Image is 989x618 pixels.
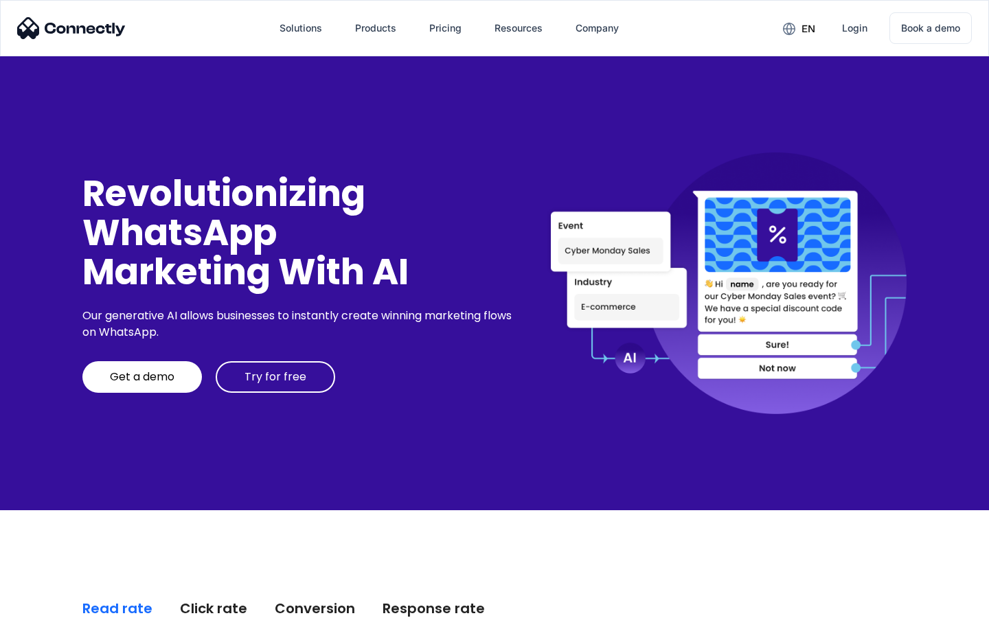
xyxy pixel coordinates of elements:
div: Our generative AI allows businesses to instantly create winning marketing flows on WhatsApp. [82,308,516,341]
div: Response rate [383,599,485,618]
a: Book a demo [889,12,972,44]
a: Try for free [216,361,335,393]
a: Pricing [418,12,473,45]
div: Read rate [82,599,152,618]
a: Login [831,12,878,45]
div: Try for free [245,370,306,384]
div: en [802,19,815,38]
img: Connectly Logo [17,17,126,39]
a: Get a demo [82,361,202,393]
div: Solutions [280,19,322,38]
div: Conversion [275,599,355,618]
div: Pricing [429,19,462,38]
div: Company [576,19,619,38]
div: Revolutionizing WhatsApp Marketing With AI [82,174,516,292]
div: Resources [494,19,543,38]
div: Get a demo [110,370,174,384]
div: Products [355,19,396,38]
div: Login [842,19,867,38]
div: Click rate [180,599,247,618]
